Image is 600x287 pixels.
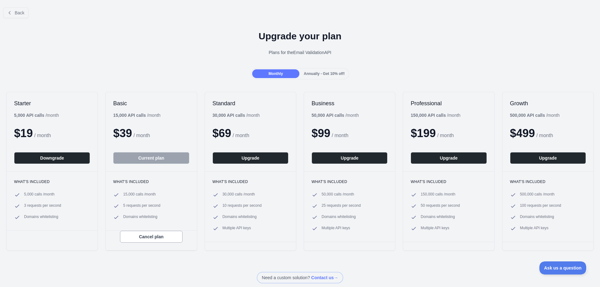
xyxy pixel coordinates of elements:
div: / month [312,112,359,118]
div: / month [411,112,460,118]
div: / month [212,112,260,118]
b: 150,000 API calls [411,113,446,118]
iframe: Toggle Customer Support [539,261,587,275]
b: 30,000 API calls [212,113,245,118]
h2: Professional [411,100,487,107]
h2: Standard [212,100,288,107]
b: 50,000 API calls [312,113,344,118]
h2: Business [312,100,387,107]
